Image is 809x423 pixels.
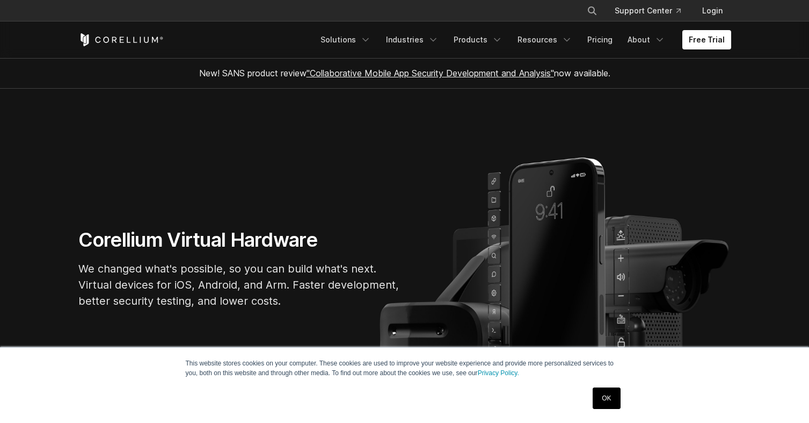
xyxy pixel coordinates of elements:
button: Search [582,1,602,20]
a: Free Trial [682,30,731,49]
div: Navigation Menu [574,1,731,20]
a: Corellium Home [78,33,164,46]
p: We changed what's possible, so you can build what's next. Virtual devices for iOS, Android, and A... [78,261,400,309]
a: Support Center [606,1,689,20]
a: About [621,30,672,49]
span: New! SANS product review now available. [199,68,610,78]
div: Navigation Menu [314,30,731,49]
a: "Collaborative Mobile App Security Development and Analysis" [307,68,554,78]
a: Privacy Policy. [478,369,519,377]
a: Login [694,1,731,20]
a: Products [447,30,509,49]
a: Resources [511,30,579,49]
p: This website stores cookies on your computer. These cookies are used to improve your website expe... [186,359,624,378]
a: Pricing [581,30,619,49]
a: Solutions [314,30,377,49]
a: OK [593,388,620,409]
a: Industries [380,30,445,49]
h1: Corellium Virtual Hardware [78,228,400,252]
